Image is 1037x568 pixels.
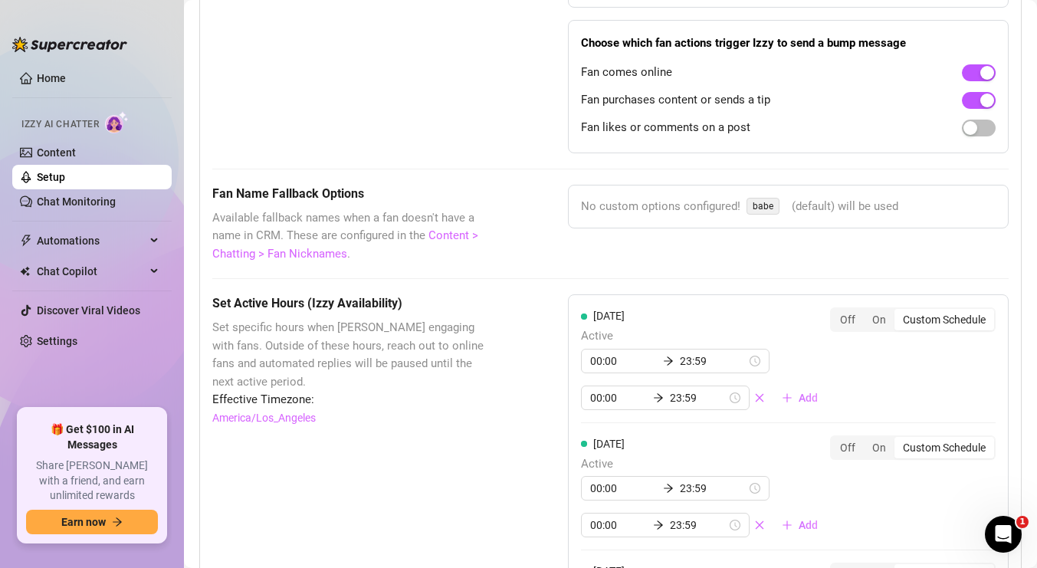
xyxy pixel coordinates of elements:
span: close [754,392,765,403]
input: Start time [590,480,657,497]
span: Earn now [61,516,106,528]
div: segmented control [830,307,996,332]
span: 🎁 Get $100 in AI Messages [26,422,158,452]
span: arrow-right [112,517,123,527]
span: plus [782,520,793,530]
span: Effective Timezone: [212,391,491,409]
div: Off [832,309,864,330]
span: Fan comes online [581,64,672,82]
h5: Fan Name Fallback Options [212,185,491,203]
span: arrow-right [653,392,664,403]
div: Off [832,437,864,458]
span: No custom options configured! [581,198,740,216]
a: Discover Viral Videos [37,304,140,317]
span: plus [782,392,793,403]
div: Custom Schedule [894,437,994,458]
input: End time [670,389,727,406]
input: End time [680,480,747,497]
span: Add [799,392,818,404]
span: arrow-right [663,483,674,494]
span: Active [581,327,830,346]
span: Fan purchases content or sends a tip [581,91,770,110]
a: Chat Monitoring [37,195,116,208]
input: Start time [590,389,647,406]
div: On [864,309,894,330]
a: Content [37,146,76,159]
h5: Set Active Hours (Izzy Availability) [212,294,491,313]
span: arrow-right [663,356,674,366]
span: arrow-right [653,520,664,530]
img: AI Chatter [105,111,129,133]
span: Automations [37,228,146,253]
span: [DATE] [593,310,625,322]
span: Chat Copilot [37,259,146,284]
span: Set specific hours when [PERSON_NAME] engaging with fans. Outside of these hours, reach out to on... [212,319,491,391]
span: Available fallback names when a fan doesn't have a name in CRM. These are configured in the . [212,209,491,264]
input: End time [670,517,727,534]
span: Add [799,519,818,531]
span: 1 [1016,516,1029,528]
a: Content > Chatting > Fan Nicknames [212,228,478,261]
input: End time [680,353,747,369]
button: Add [770,386,830,410]
div: On [864,437,894,458]
a: Settings [37,335,77,347]
span: Izzy AI Chatter [21,117,99,132]
span: Share [PERSON_NAME] with a friend, and earn unlimited rewards [26,458,158,504]
button: Add [770,513,830,537]
div: Custom Schedule [894,309,994,330]
a: Home [37,72,66,84]
img: logo-BBDzfeDw.svg [12,37,127,52]
span: Active [581,455,830,474]
img: Chat Copilot [20,266,30,277]
a: Setup [37,171,65,183]
a: America/Los_Angeles [212,409,316,426]
iframe: Intercom live chat [985,516,1022,553]
strong: Choose which fan actions trigger Izzy to send a bump message [581,36,906,50]
span: thunderbolt [20,235,32,247]
input: Start time [590,353,657,369]
input: Start time [590,517,647,534]
span: (default) will be used [792,198,898,216]
span: [DATE] [593,438,625,450]
button: Earn nowarrow-right [26,510,158,534]
span: close [754,520,765,530]
div: segmented control [830,435,996,460]
span: babe [747,198,779,215]
span: Fan likes or comments on a post [581,119,750,137]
